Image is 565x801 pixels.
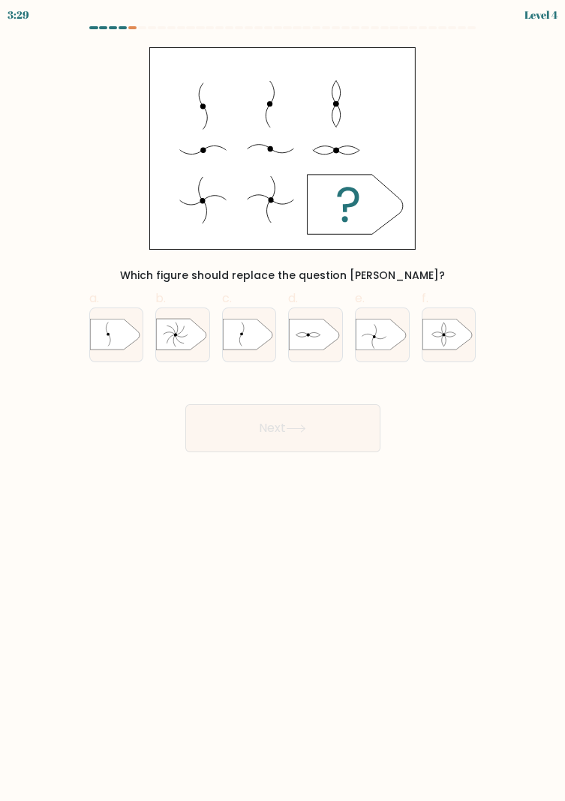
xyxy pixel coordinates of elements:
button: Next [185,404,380,452]
div: Level 4 [524,7,557,22]
span: a. [89,289,99,307]
span: f. [422,289,428,307]
span: b. [155,289,166,307]
div: Which figure should replace the question [PERSON_NAME]? [86,268,479,283]
span: c. [222,289,232,307]
div: 3:29 [8,7,29,22]
span: e. [355,289,365,307]
span: d. [288,289,298,307]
